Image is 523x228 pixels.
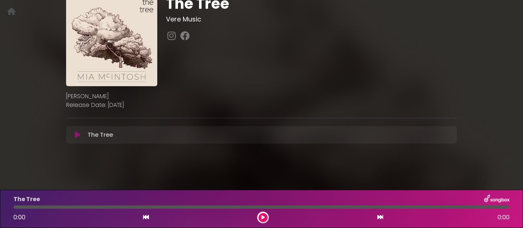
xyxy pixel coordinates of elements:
h3: Vere Music [166,15,457,23]
p: [PERSON_NAME] [66,92,457,101]
p: The Tree [88,131,113,139]
p: Release Date: [DATE] [66,101,457,109]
